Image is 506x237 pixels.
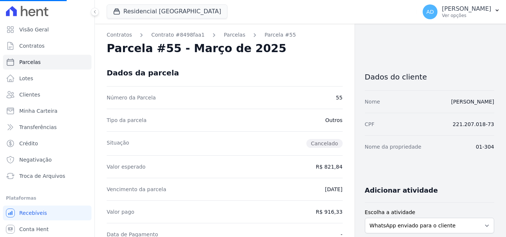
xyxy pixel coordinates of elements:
span: Cancelado [306,139,342,148]
p: [PERSON_NAME] [442,5,491,13]
p: Ver opções [442,13,491,18]
a: Recebíveis [3,206,91,220]
a: Contrato #8498faa1 [151,31,204,39]
span: Parcelas [19,58,41,66]
dt: Vencimento da parcela [107,186,166,193]
dd: R$ 916,33 [316,208,343,216]
a: Minha Carteira [3,104,91,118]
a: Parcelas [224,31,245,39]
span: Conta Hent [19,226,49,233]
dt: Valor pago [107,208,134,216]
span: Contratos [19,42,44,50]
span: Negativação [19,156,52,163]
dd: Outros [325,116,343,124]
span: Visão Geral [19,26,49,33]
span: AD [426,9,434,14]
a: Clientes [3,87,91,102]
h2: Parcela #55 - Março de 2025 [107,42,286,55]
dt: Tipo da parcela [107,116,147,124]
a: Negativação [3,152,91,167]
a: Conta Hent [3,222,91,237]
div: Dados da parcela [107,68,179,77]
a: Troca de Arquivos [3,169,91,183]
button: Residencial [GEOGRAPHIC_DATA] [107,4,227,18]
span: Clientes [19,91,40,98]
a: Visão Geral [3,22,91,37]
dd: 221.207.018-73 [453,121,494,128]
span: Crédito [19,140,38,147]
dt: CPF [365,121,374,128]
dt: Valor esperado [107,163,146,170]
label: Escolha a atividade [365,209,494,216]
a: Crédito [3,136,91,151]
a: Contratos [3,38,91,53]
a: Lotes [3,71,91,86]
span: Transferências [19,123,57,131]
a: [PERSON_NAME] [451,99,494,105]
dt: Nome [365,98,380,105]
span: Minha Carteira [19,107,57,115]
nav: Breadcrumb [107,31,343,39]
dt: Nome da propriedade [365,143,422,150]
dd: 55 [336,94,343,101]
span: Lotes [19,75,33,82]
div: Plataformas [6,194,89,203]
a: Transferências [3,120,91,135]
dd: [DATE] [325,186,342,193]
a: Parcelas [3,55,91,70]
button: AD [PERSON_NAME] Ver opções [417,1,506,22]
dt: Situação [107,139,129,148]
a: Parcela #55 [264,31,296,39]
dd: 01-304 [476,143,494,150]
span: Troca de Arquivos [19,172,65,180]
a: Contratos [107,31,132,39]
h3: Dados do cliente [365,72,494,81]
span: Recebíveis [19,209,47,217]
h3: Adicionar atividade [365,186,438,195]
dt: Número da Parcela [107,94,156,101]
dd: R$ 821,84 [316,163,343,170]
